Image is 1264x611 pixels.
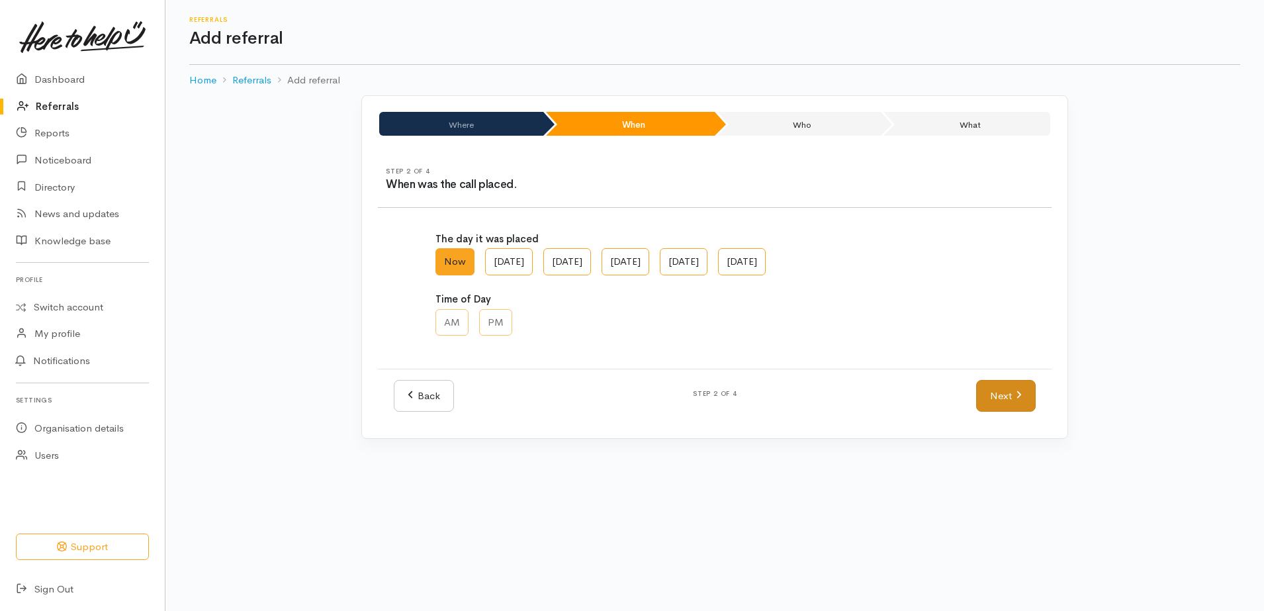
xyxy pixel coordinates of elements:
[435,232,539,247] label: The day it was placed
[394,380,454,412] a: Back
[232,73,271,88] a: Referrals
[189,73,216,88] a: Home
[718,248,766,275] label: [DATE]
[189,16,1240,23] h6: Referrals
[543,248,591,275] label: [DATE]
[16,271,149,289] h6: Profile
[435,248,474,275] label: Now
[16,534,149,561] button: Support
[189,65,1240,96] nav: breadcrumb
[189,29,1240,48] h1: Add referral
[386,167,715,175] h6: Step 2 of 4
[386,179,715,191] h3: When was the call placed.
[717,112,881,136] li: Who
[271,73,340,88] li: Add referral
[883,112,1050,136] li: What
[470,390,960,397] h6: Step 2 of 4
[976,380,1036,412] a: Next
[379,112,543,136] li: Where
[660,248,707,275] label: [DATE]
[435,292,491,307] label: Time of Day
[16,391,149,409] h6: Settings
[485,248,533,275] label: [DATE]
[602,248,649,275] label: [DATE]
[546,112,715,136] li: When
